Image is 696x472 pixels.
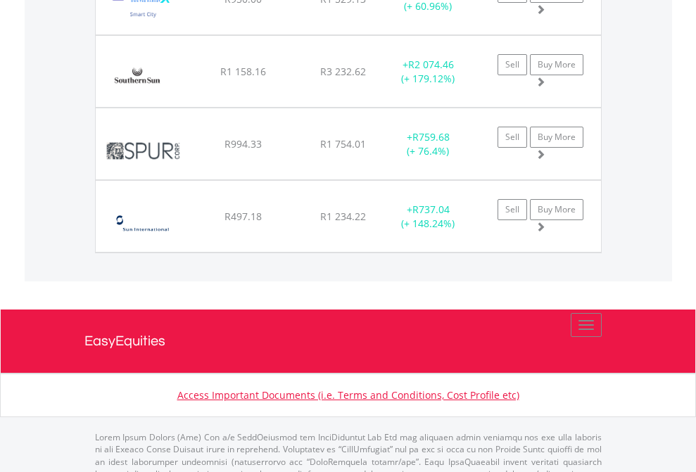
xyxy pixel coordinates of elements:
[177,388,519,402] a: Access Important Documents (i.e. Terms and Conditions, Cost Profile etc)
[84,310,612,373] a: EasyEquities
[384,58,472,86] div: + (+ 179.12%)
[498,199,527,220] a: Sell
[103,53,174,103] img: EQU.ZA.SSU.png
[408,58,454,71] span: R2 074.46
[320,210,366,223] span: R1 234.22
[384,203,472,231] div: + (+ 148.24%)
[530,54,583,75] a: Buy More
[103,198,182,248] img: EQU.ZA.SUI.png
[220,65,266,78] span: R1 158.16
[384,130,472,158] div: + (+ 76.4%)
[412,130,450,143] span: R759.68
[498,54,527,75] a: Sell
[320,137,366,151] span: R1 754.01
[530,199,583,220] a: Buy More
[498,127,527,148] a: Sell
[412,203,450,216] span: R737.04
[320,65,366,78] span: R3 232.62
[530,127,583,148] a: Buy More
[224,137,262,151] span: R994.33
[224,210,262,223] span: R497.18
[103,126,184,176] img: EQU.ZA.SUR.png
